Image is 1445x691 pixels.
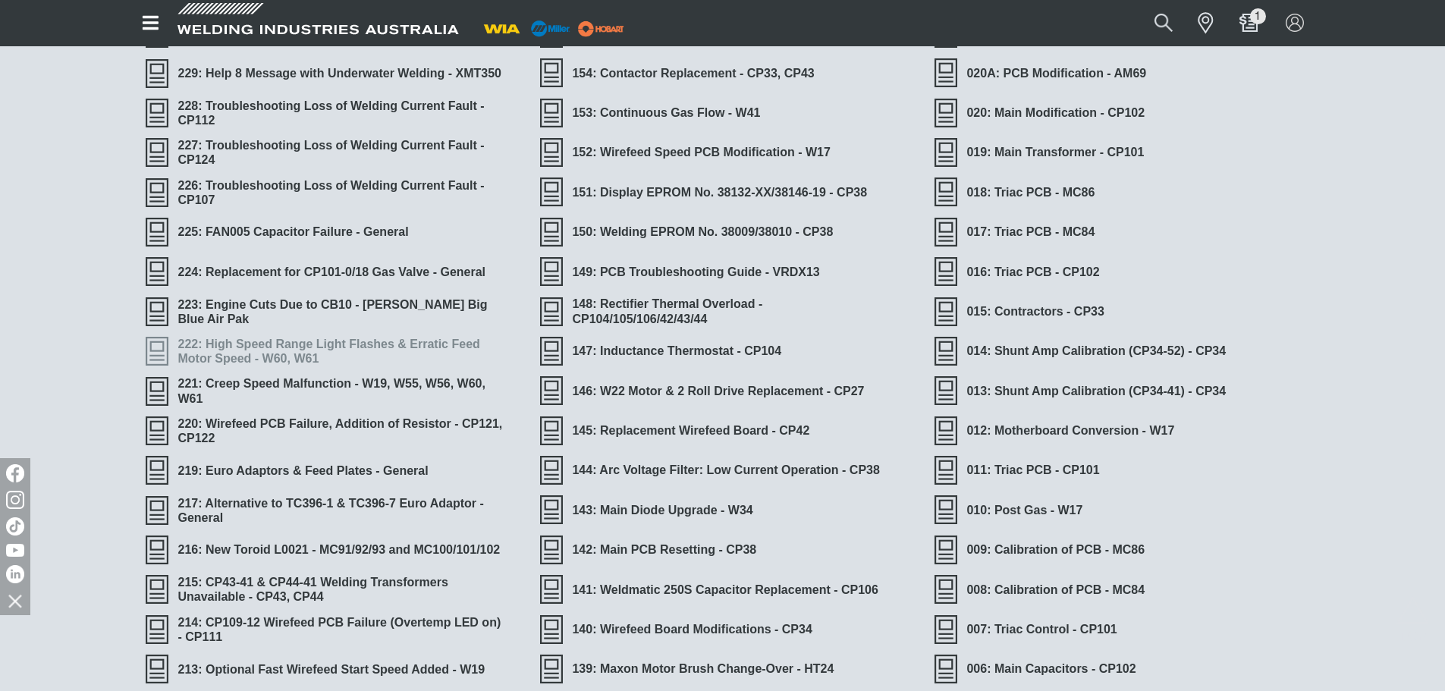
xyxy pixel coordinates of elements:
a: 223: Engine Cuts Due to CB10 - Miller Big Blue Air Pak [143,296,514,328]
a: 229: Help 8 Message with Underwater Welding - XMT350 [143,57,511,89]
a: 015: Contractors - CP33 [931,295,1114,327]
a: 227: Troubleshooting Loss of Welding Current Fault - CP124 [143,137,514,168]
span: 144: Arc Voltage Filter: Low Current Operation - CP38 [563,460,890,480]
a: 016: Triac PCB - CP102 [931,256,1109,287]
img: YouTube [6,544,24,557]
span: 012: Motherboard Conversion - W17 [957,421,1184,441]
span: 018: Triac PCB - MC86 [957,183,1105,203]
span: 215: CP43-41 & CP44-41 Welding Transformers Unavailable - CP43, CP44 [168,573,514,607]
span: 013: Shunt Amp Calibration (CP34-41) - CP34 [957,381,1236,400]
span: 147: Inductance Thermostat - CP104 [563,341,791,361]
span: 148: Rectifier Thermal Overload - CP104/105/106/42/43/44 [563,294,908,328]
input: Product name or item number... [1119,6,1189,40]
span: 140: Wirefeed Board Modifications - CP34 [563,620,822,639]
span: 008: Calibration of PCB - MC84 [957,579,1154,599]
span: 016: Triac PCB - CP102 [957,262,1110,281]
a: 154: Contactor Replacement - CP33, CP43 [537,57,824,89]
span: 146: W22 Motor & 2 Roll Drive Replacement - CP27 [563,381,875,400]
span: 007: Triac Control - CP101 [957,620,1127,639]
span: 153: Continuous Gas Flow - W41 [563,103,771,123]
a: 145: Replacement Wirefeed Board - CP42 [537,414,819,446]
span: 019: Main Transformer - CP101 [957,143,1154,162]
span: 015: Contractors - CP33 [957,302,1114,322]
span: 152: Wirefeed Speed PCB Modification - W17 [563,143,840,162]
span: 214: CP109-12 Wirefeed PCB Failure (Overtemp LED on) - CP111 [168,612,514,646]
a: 010: Post Gas - W17 [931,494,1092,526]
span: 224: Replacement for CP101-0/18 Gas Valve - General [168,262,495,282]
a: 219: Euro Adaptors & Feed Plates - General [143,454,438,486]
a: 221: Creep Speed Malfunction - W19, W55, W56, W60, W61 [143,375,514,407]
a: 215: CP43-41 & CP44-41 Welding Transformers Unavailable - CP43, CP44 [143,573,514,605]
span: 154: Contactor Replacement - CP33, CP43 [563,63,825,83]
span: 149: PCB Troubleshooting Guide - VRDX13 [563,262,830,281]
span: 223: Engine Cuts Due to CB10 - [PERSON_NAME] Big Blue Air Pak [168,294,514,328]
a: 008: Calibration of PCB - MC84 [931,573,1154,605]
span: 020: Main Modification - CP102 [957,103,1154,123]
span: 143: Main Diode Upgrade - W34 [563,501,763,520]
a: miller [573,23,629,34]
a: 013: Shunt Amp Calibration (CP34-41) - CP34 [931,375,1235,407]
span: 226: Troubleshooting Loss of Welding Current Fault - CP107 [168,175,514,209]
span: 009: Calibration of PCB - MC86 [957,540,1154,560]
a: 216: New Toroid L0021 - MC91/92/93 and MC100/101/102 [143,534,510,566]
a: 144: Arc Voltage Filter: Low Current Operation - CP38 [537,454,889,486]
a: 017: Triac PCB - MC84 [931,216,1104,248]
a: 149: PCB Troubleshooting Guide - VRDX13 [537,256,829,287]
a: 012: Motherboard Conversion - W17 [931,414,1184,446]
a: 139: Maxon Motor Brush Change-Over - HT24 [537,653,843,685]
span: 221: Creep Speed Malfunction - W19, W55, W56, W60, W61 [168,374,514,408]
a: 147: Inductance Thermostat - CP104 [537,335,790,367]
a: 007: Triac Control - CP101 [931,613,1126,645]
a: 018: Triac PCB - MC86 [931,176,1104,208]
a: 151: Display EPROM No. 38132-XX/38146-19 - CP38 [537,176,876,208]
img: TikTok [6,517,24,536]
a: 142: Main PCB Resetting - CP38 [537,534,766,566]
a: 226: Troubleshooting Loss of Welding Current Fault - CP107 [143,177,514,209]
a: 009: Calibration of PCB - MC86 [931,534,1154,566]
a: 140: Wirefeed Board Modifications - CP34 [537,613,821,645]
span: 017: Triac PCB - MC84 [957,222,1105,242]
a: 153: Continuous Gas Flow - W41 [537,96,770,128]
a: 143: Main Diode Upgrade - W34 [537,494,762,526]
a: 011: Triac PCB - CP101 [931,454,1109,486]
span: 217: Alternative to TC396-1 & TC396-7 Euro Adaptor - General [168,493,514,527]
img: LinkedIn [6,565,24,583]
span: 141: Weldmatic 250S Capacitor Replacement - CP106 [563,579,888,599]
span: 014: Shunt Amp Calibration (CP34-52) - CP34 [957,341,1236,361]
span: 011: Triac PCB - CP101 [957,460,1110,480]
img: Facebook [6,464,24,482]
span: 010: Post Gas - W17 [957,501,1093,520]
a: 224: Replacement for CP101-0/18 Gas Valve - General [143,256,495,287]
span: 229: Help 8 Message with Underwater Welding - XMT350 [168,64,511,83]
a: 019: Main Transformer - CP101 [931,137,1154,168]
a: 222: High Speed Range Light Flashes & Erratic Feed Motor Speed - W60, W61 [143,335,514,367]
span: 213: Optional Fast Wirefeed Start Speed Added - W19 [168,659,495,679]
span: 216: New Toroid L0021 - MC91/92/93 and MC100/101/102 [168,540,510,560]
a: 228: Troubleshooting Loss of Welding Current Fault - CP112 [143,97,514,129]
a: 014: Shunt Amp Calibration (CP34-52) - CP34 [931,335,1235,367]
span: 139: Maxon Motor Brush Change-Over - HT24 [563,659,844,679]
button: Scroll to top [1396,596,1430,630]
span: 220: Wirefeed PCB Failure, Addition of Resistor - CP121, CP122 [168,414,514,448]
span: 150: Welding EPROM No. 38009/38010 - CP38 [563,222,843,242]
span: 228: Troubleshooting Loss of Welding Current Fault - CP112 [168,96,514,130]
a: 020A: PCB Modification - AM69 [931,57,1156,89]
span: 151: Display EPROM No. 38132-XX/38146-19 - CP38 [563,183,877,203]
a: 225: FAN005 Capacitor Failure - General [143,216,419,248]
img: miller [573,17,629,40]
span: 227: Troubleshooting Loss of Welding Current Fault - CP124 [168,136,514,170]
a: 146: W22 Motor & 2 Roll Drive Replacement - CP27 [537,375,874,407]
a: 148: Rectifier Thermal Overload - CP104/105/106/42/43/44 [537,295,907,327]
span: 142: Main PCB Resetting - CP38 [563,540,766,560]
span: 145: Replacement Wirefeed Board - CP42 [563,421,819,441]
img: hide socials [2,588,28,614]
a: 141: Weldmatic 250S Capacitor Replacement - CP106 [537,573,887,605]
span: 020A: PCB Modification - AM69 [957,63,1156,83]
a: 006: Main Capacitors - CP102 [931,653,1145,685]
a: 220: Wirefeed PCB Failure, Addition of Resistor - CP121, CP122 [143,415,514,447]
a: 217: Alternative to TC396-1 & TC396-7 Euro Adaptor - General [143,495,514,526]
button: Search products [1138,6,1189,40]
a: 020: Main Modification - CP102 [931,96,1154,128]
a: 150: Welding EPROM No. 38009/38010 - CP38 [537,216,843,248]
a: 213: Optional Fast Wirefeed Start Speed Added - W19 [143,653,495,685]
